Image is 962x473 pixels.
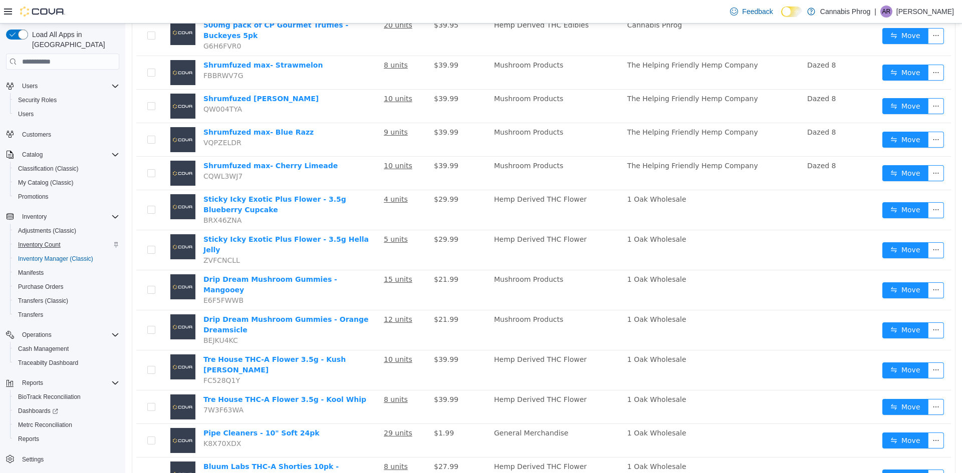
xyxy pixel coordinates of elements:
[259,212,283,220] u: 5 units
[365,287,498,327] td: Mushroom Products
[78,149,117,157] span: CQWL3WJ7
[259,38,283,46] u: 8 units
[259,332,287,340] u: 10 units
[803,299,819,315] button: icon: ellipsis
[803,259,819,275] button: icon: ellipsis
[803,108,819,124] button: icon: ellipsis
[803,142,819,158] button: icon: ellipsis
[10,162,123,176] button: Classification (Classic)
[22,82,38,90] span: Users
[18,453,119,465] span: Settings
[259,252,287,260] u: 15 units
[882,6,891,18] span: AR
[259,105,283,113] u: 9 units
[682,71,711,79] span: Dazed 8
[820,6,870,18] p: Cannabis Phrog
[14,419,76,431] a: Metrc Reconciliation
[10,107,123,121] button: Users
[45,211,70,236] img: Sticky Icky Exotic Plus Flower - 3.5g Hella Jelly placeholder
[45,251,70,276] img: Drip Dream Mushroom Gummies - Mangooey placeholder
[18,80,42,92] button: Users
[28,30,119,50] span: Load All Apps in [GEOGRAPHIC_DATA]
[14,108,119,120] span: Users
[502,439,561,447] span: 1 Oak Wholesale
[10,93,123,107] button: Security Roles
[10,432,123,446] button: Reports
[502,292,561,300] span: 1 Oak Wholesale
[10,224,123,238] button: Adjustments (Classic)
[803,179,819,195] button: icon: ellipsis
[22,331,52,339] span: Operations
[14,433,119,445] span: Reports
[78,138,212,146] a: Shrumfuzed max- Cherry Limeade
[18,211,119,223] span: Inventory
[18,227,76,235] span: Adjustments (Classic)
[20,7,65,17] img: Cova
[502,172,561,180] span: 1 Oak Wholesale
[18,345,69,353] span: Cash Management
[18,255,93,263] span: Inventory Manager (Classic)
[14,253,97,265] a: Inventory Manager (Classic)
[14,108,38,120] a: Users
[18,283,64,291] span: Purchase Orders
[18,329,56,341] button: Operations
[14,295,119,307] span: Transfers (Classic)
[10,294,123,308] button: Transfers (Classic)
[18,149,119,161] span: Catalog
[45,291,70,316] img: Drip Dream Mushroom Gummies - Orange Dreamsicle placeholder
[78,416,116,424] span: K8X70XDX
[18,297,68,305] span: Transfers (Classic)
[18,393,81,401] span: BioTrack Reconciliation
[803,219,819,235] button: icon: ellipsis
[10,404,123,418] a: Dashboards
[10,176,123,190] button: My Catalog (Classic)
[803,446,819,462] button: icon: ellipsis
[14,295,72,307] a: Transfers (Classic)
[78,71,193,79] a: Shrumfuzed [PERSON_NAME]
[78,332,220,350] a: Tre House THC-A Flower 3.5g - Kush [PERSON_NAME]
[502,252,561,260] span: 1 Oak Wholesale
[18,96,57,104] span: Security Roles
[259,439,283,447] u: 8 units
[78,382,118,390] span: 7W3F63WA
[18,110,34,118] span: Users
[14,225,80,237] a: Adjustments (Classic)
[896,6,954,18] p: [PERSON_NAME]
[14,309,47,321] a: Transfers
[2,328,123,342] button: Operations
[78,313,113,321] span: BEJKU4KC
[14,191,119,203] span: Promotions
[259,372,283,380] u: 8 units
[10,190,123,204] button: Promotions
[14,391,119,403] span: BioTrack Reconciliation
[14,343,73,355] a: Cash Management
[2,148,123,162] button: Catalog
[365,100,498,133] td: Mushroom Products
[22,379,43,387] span: Reports
[309,71,333,79] span: $39.99
[45,371,70,396] img: Tre House THC-A Flower 3.5g - Kool Whip placeholder
[742,7,773,17] span: Feedback
[18,377,47,389] button: Reports
[803,409,819,425] button: icon: ellipsis
[18,193,49,201] span: Promotions
[309,172,333,180] span: $29.99
[22,131,51,139] span: Customers
[78,233,115,241] span: ZVFCNCLL
[14,405,119,417] span: Dashboards
[10,356,123,370] button: Traceabilty Dashboard
[14,163,83,175] a: Classification (Classic)
[14,191,53,203] a: Promotions
[874,6,876,18] p: |
[757,339,803,355] button: icon: swapMove
[14,343,119,355] span: Cash Management
[18,165,79,173] span: Classification (Classic)
[10,342,123,356] button: Cash Management
[309,38,333,46] span: $39.99
[682,38,711,46] span: Dazed 8
[45,104,70,129] img: Shrumfuzed max- Blue Razz placeholder
[14,309,119,321] span: Transfers
[309,292,333,300] span: $21.99
[365,167,498,207] td: Hemp Derived THC Flower
[880,6,892,18] div: Amanda Raymer-Henderson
